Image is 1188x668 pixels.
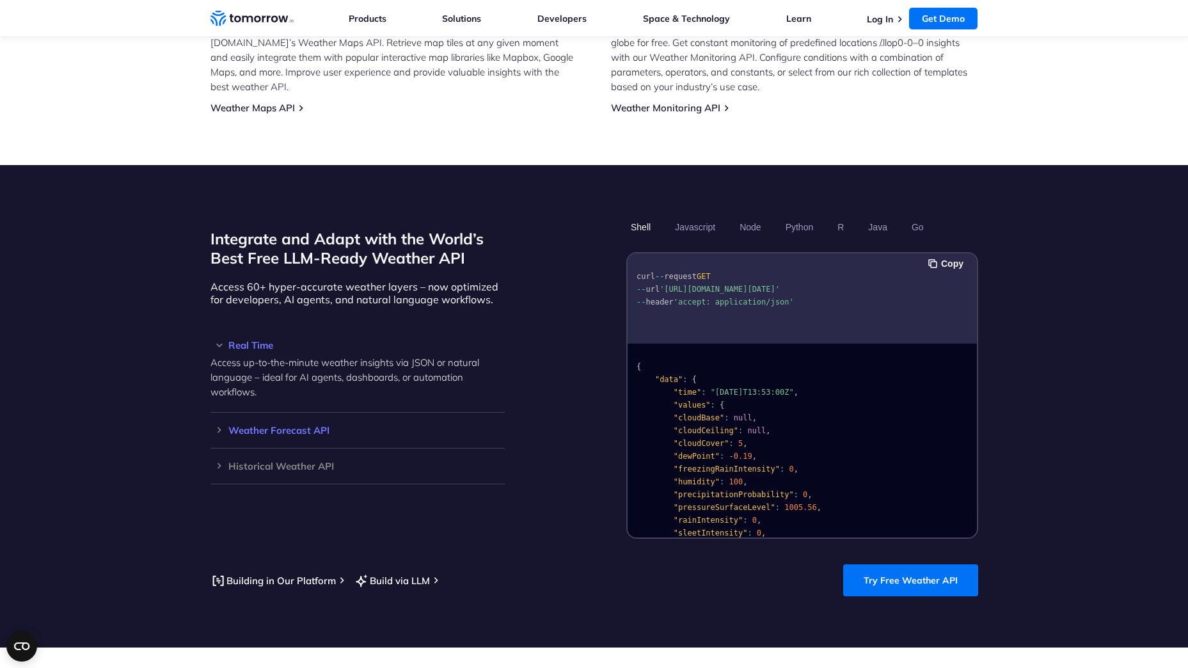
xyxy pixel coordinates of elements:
[724,413,729,422] span: :
[720,401,724,410] span: {
[664,272,697,281] span: request
[673,465,779,473] span: "freezingRainIntensity"
[793,465,798,473] span: ,
[210,280,505,306] p: Access 60+ hyper-accurate weather layers – now optimized for developers, AI agents, and natural l...
[673,298,793,306] span: 'accept: application/json'
[743,439,747,448] span: ,
[210,340,505,350] h3: Real Time
[928,257,967,271] button: Copy
[780,216,818,238] button: Python
[729,477,743,486] span: 100
[654,272,663,281] span: --
[786,13,811,24] a: Learn
[756,516,761,525] span: ,
[637,272,655,281] span: curl
[909,8,978,29] a: Get Demo
[867,13,893,25] a: Log In
[743,516,747,525] span: :
[354,573,430,589] a: Build via LLM
[775,503,779,512] span: :
[673,439,729,448] span: "cloudCover"
[752,413,756,422] span: ,
[210,425,505,435] h3: Weather Forecast API
[710,388,793,397] span: "[DATE]T13:53:00Z"
[779,465,784,473] span: :
[637,285,645,294] span: --
[738,439,742,448] span: 5
[864,216,892,238] button: Java
[710,401,715,410] span: :
[729,452,733,461] span: -
[747,529,752,537] span: :
[6,631,37,662] button: Open CMP widget
[673,503,775,512] span: "pressureSurfaceLevel"
[645,285,660,294] span: url
[720,477,724,486] span: :
[673,413,724,422] span: "cloudBase"
[673,401,710,410] span: "values"
[907,216,928,238] button: Go
[349,13,386,24] a: Products
[696,272,710,281] span: GET
[789,465,793,473] span: 0
[784,503,817,512] span: 1005.56
[843,564,978,596] a: Try Free Weather API
[816,503,821,512] span: ,
[735,216,765,238] button: Node
[673,529,747,537] span: "sleetIntensity"
[683,375,687,384] span: :
[643,13,730,24] a: Space & Technology
[756,529,761,537] span: 0
[210,573,336,589] a: Building in Our Platform
[793,490,798,499] span: :
[766,426,770,435] span: ,
[720,452,724,461] span: :
[210,102,295,114] a: Weather Maps API
[645,298,673,306] span: header
[537,13,587,24] a: Developers
[673,516,742,525] span: "rainIntensity"
[210,20,578,94] p: Enhance your maps with accurate weather conditions using [DATE][DOMAIN_NAME]’s Weather Maps API. ...
[701,388,706,397] span: :
[210,9,294,28] a: Home link
[626,216,655,238] button: Shell
[743,477,747,486] span: ,
[692,375,696,384] span: {
[654,375,682,384] span: "data"
[673,452,719,461] span: "dewPoint"
[733,413,752,422] span: null
[733,452,752,461] span: 0.19
[833,216,848,238] button: R
[673,426,738,435] span: "cloudCeiling"
[803,490,807,499] span: 0
[210,229,505,267] h2: Integrate and Adapt with the World’s Best Free LLM-Ready Weather API
[793,388,798,397] span: ,
[807,490,812,499] span: ,
[670,216,720,238] button: Javascript
[637,362,641,371] span: {
[738,426,742,435] span: :
[442,13,481,24] a: Solutions
[611,102,720,114] a: Weather Monitoring API
[752,452,756,461] span: ,
[761,529,766,537] span: ,
[673,490,793,499] span: "precipitationProbability"
[729,439,733,448] span: :
[210,355,505,399] p: Access up-to-the-minute weather insights via JSON or natural language – ideal for AI agents, dash...
[611,20,978,94] p: Access ultra-accurate, hyperlocal data up to 14 days ahead for any location on the globe for free...
[673,388,701,397] span: "time"
[673,477,719,486] span: "humidity"
[660,285,780,294] span: '[URL][DOMAIN_NAME][DATE]'
[210,461,505,471] h3: Historical Weather API
[637,298,645,306] span: --
[752,516,756,525] span: 0
[747,426,766,435] span: null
